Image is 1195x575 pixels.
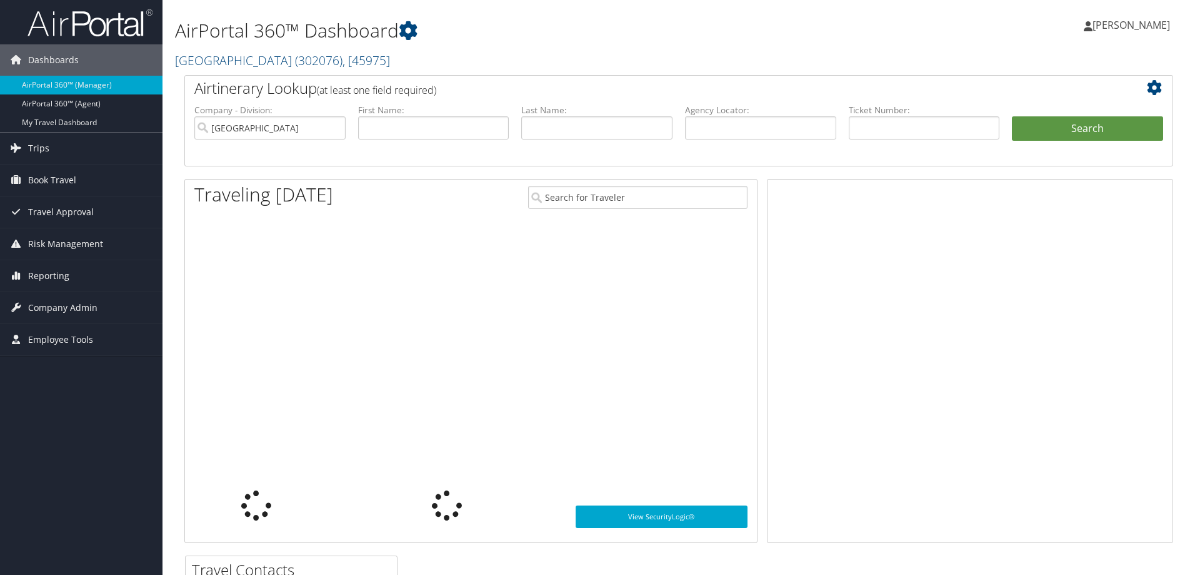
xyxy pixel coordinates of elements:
[295,52,342,69] span: ( 302076 )
[28,292,97,323] span: Company Admin
[194,181,333,208] h1: Traveling [DATE]
[685,104,836,116] label: Agency Locator:
[849,104,1000,116] label: Ticket Number:
[1012,116,1163,141] button: Search
[28,324,93,355] span: Employee Tools
[28,133,49,164] span: Trips
[28,196,94,228] span: Travel Approval
[28,165,76,196] span: Book Travel
[1092,18,1170,32] span: [PERSON_NAME]
[28,260,69,292] span: Reporting
[194,104,346,116] label: Company - Division:
[342,52,390,69] span: , [ 45975 ]
[358,104,509,116] label: First Name:
[28,228,103,260] span: Risk Management
[576,506,747,528] a: View SecurityLogic®
[28,44,79,76] span: Dashboards
[27,8,152,38] img: airportal-logo.png
[521,104,672,116] label: Last Name:
[317,83,436,97] span: (at least one field required)
[194,78,1081,99] h2: Airtinerary Lookup
[528,186,747,209] input: Search for Traveler
[1084,6,1182,44] a: [PERSON_NAME]
[175,52,390,69] a: [GEOGRAPHIC_DATA]
[175,18,847,44] h1: AirPortal 360™ Dashboard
